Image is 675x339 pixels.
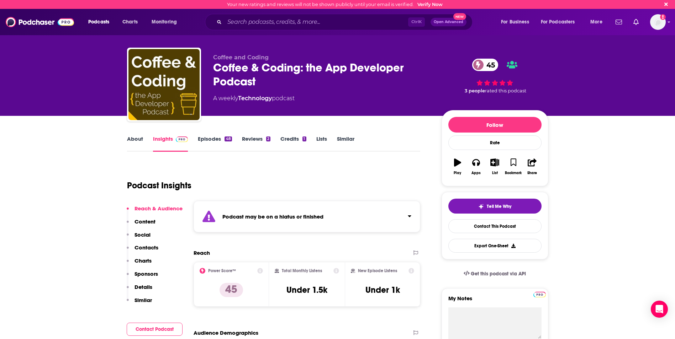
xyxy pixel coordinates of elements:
h2: New Episode Listens [358,268,397,273]
a: Verify Now [417,2,443,7]
span: Charts [122,17,138,27]
p: Similar [135,297,152,303]
div: Open Intercom Messenger [651,301,668,318]
p: Sponsors [135,270,158,277]
span: Open Advanced [434,20,463,24]
button: Export One-Sheet [448,239,542,253]
img: Podchaser Pro [176,136,188,142]
span: Ctrl K [408,17,425,27]
img: Coffee & Coding: the App Developer Podcast [128,49,200,120]
button: open menu [536,16,585,28]
span: Logged in as jbarbour [650,14,666,30]
a: Show notifications dropdown [613,16,625,28]
p: Content [135,218,155,225]
span: 3 people [465,88,485,93]
div: Your new ratings and reviews will not be shown publicly until your email is verified. [227,2,443,7]
button: open menu [496,16,538,28]
label: My Notes [448,295,542,307]
button: Open AdvancedNew [431,18,466,26]
button: Share [523,154,541,179]
div: List [492,171,498,175]
a: Show notifications dropdown [631,16,642,28]
a: Similar [337,135,354,152]
div: Search podcasts, credits, & more... [212,14,479,30]
div: Bookmark [505,171,522,175]
button: Apps [467,154,485,179]
div: 48 [225,136,232,141]
a: About [127,135,143,152]
div: Rate [448,135,542,150]
span: Podcasts [88,17,109,27]
span: New [453,13,466,20]
img: Podchaser Pro [533,292,546,297]
p: 45 [220,283,243,297]
button: Contact Podcast [127,323,183,336]
h3: Under 1k [365,285,400,295]
span: Coffee and Coding [213,54,269,61]
h2: Audience Demographics [194,329,258,336]
button: Similar [127,297,152,310]
button: open menu [83,16,118,28]
a: Reviews2 [242,135,270,152]
strong: Podcast may be on a hiatus or finished [222,213,323,220]
a: Credits1 [280,135,306,152]
span: For Business [501,17,529,27]
a: InsightsPodchaser Pro [153,135,188,152]
h2: Reach [194,249,210,256]
a: Charts [118,16,142,28]
section: Click to expand status details [194,201,421,232]
span: Get this podcast via API [471,271,526,277]
button: Play [448,154,467,179]
a: Lists [316,135,327,152]
span: Monitoring [152,17,177,27]
button: Reach & Audience [127,205,183,218]
div: Share [527,171,537,175]
span: 45 [479,59,499,71]
a: Get this podcast via API [458,265,532,282]
svg: Email not verified [660,14,666,20]
span: More [590,17,602,27]
input: Search podcasts, credits, & more... [225,16,408,28]
div: 1 [302,136,306,141]
div: Apps [471,171,481,175]
a: Pro website [533,291,546,297]
button: Content [127,218,155,231]
button: open menu [585,16,611,28]
span: For Podcasters [541,17,575,27]
div: 2 [266,136,270,141]
p: Contacts [135,244,158,251]
a: Technology [238,95,272,102]
button: tell me why sparkleTell Me Why [448,199,542,214]
a: 45 [472,59,499,71]
h2: Power Score™ [208,268,236,273]
p: Social [135,231,151,238]
img: Podchaser - Follow, Share and Rate Podcasts [6,15,74,29]
p: Charts [135,257,152,264]
div: Play [454,171,461,175]
button: List [485,154,504,179]
img: User Profile [650,14,666,30]
button: Social [127,231,151,244]
div: 45 3 peoplerated this podcast [442,54,548,98]
a: Episodes48 [198,135,232,152]
span: rated this podcast [485,88,526,93]
button: open menu [147,16,186,28]
h1: Podcast Insights [127,180,191,191]
p: Reach & Audience [135,205,183,212]
button: Bookmark [504,154,523,179]
button: Follow [448,117,542,133]
button: Contacts [127,244,158,257]
a: Contact This Podcast [448,219,542,233]
h2: Total Monthly Listens [282,268,322,273]
button: Show profile menu [650,14,666,30]
span: Tell Me Why [487,204,511,209]
button: Details [127,284,152,297]
p: Details [135,284,152,290]
div: A weekly podcast [213,94,295,103]
button: Sponsors [127,270,158,284]
img: tell me why sparkle [478,204,484,209]
h3: Under 1.5k [286,285,327,295]
button: Charts [127,257,152,270]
